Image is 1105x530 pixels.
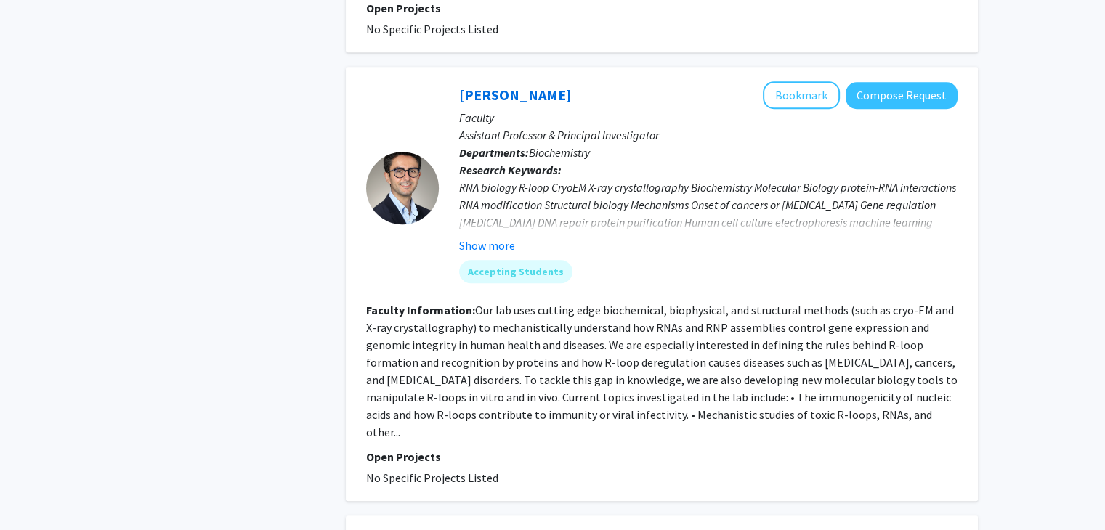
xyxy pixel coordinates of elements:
[459,179,958,248] div: RNA biology R-loop CryoEM X-ray crystallography Biochemistry Molecular Biology protein-RNA intera...
[459,237,515,254] button: Show more
[366,22,498,36] span: No Specific Projects Listed
[366,303,958,439] fg-read-more: Our lab uses cutting edge biochemical, biophysical, and structural methods (such as cryo-EM and X...
[459,109,958,126] p: Faculty
[459,86,571,104] a: [PERSON_NAME]
[459,145,529,160] b: Departments:
[459,260,572,283] mat-chip: Accepting Students
[846,82,958,109] button: Compose Request to Charles Bou-Nader
[459,163,562,177] b: Research Keywords:
[366,448,958,465] p: Open Projects
[366,303,475,317] b: Faculty Information:
[11,465,62,519] iframe: Chat
[366,470,498,485] span: No Specific Projects Listed
[529,145,590,160] span: Biochemistry
[763,81,840,109] button: Add Charles Bou-Nader to Bookmarks
[459,126,958,144] p: Assistant Professor & Principal Investigator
